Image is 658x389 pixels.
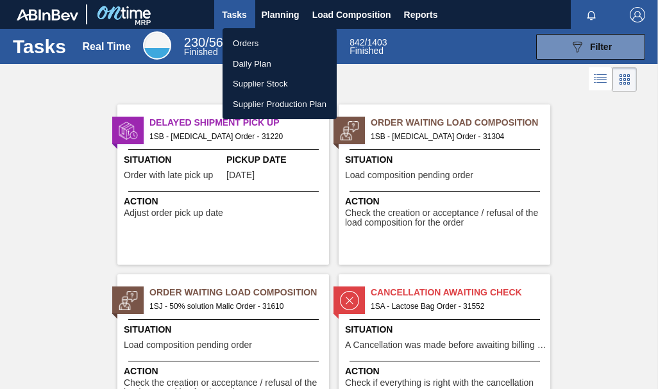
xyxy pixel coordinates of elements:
a: Supplier Stock [223,74,337,94]
a: Orders [223,33,337,54]
a: Daily Plan [223,54,337,74]
a: Supplier Production Plan [223,94,337,115]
